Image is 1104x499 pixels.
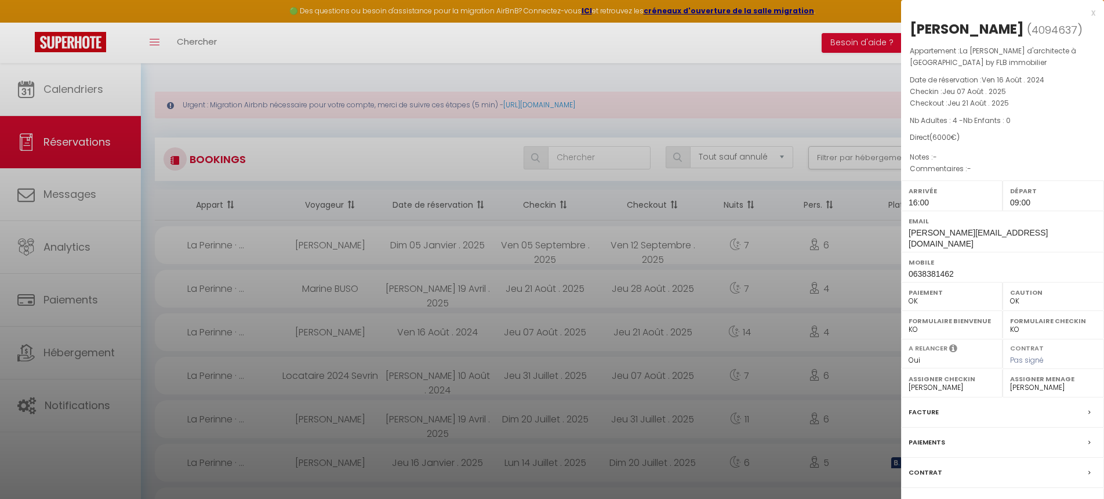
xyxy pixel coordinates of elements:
[1010,315,1096,327] label: Formulaire Checkin
[910,20,1024,38] div: [PERSON_NAME]
[909,215,1096,227] label: Email
[909,467,942,479] label: Contrat
[1032,23,1077,37] span: 4094637
[909,343,947,353] label: A relancer
[1010,287,1096,298] label: Caution
[910,86,1095,97] p: Checkin :
[1010,198,1030,207] span: 09:00
[1010,373,1096,385] label: Assigner Menage
[982,75,1044,85] span: Ven 16 Août . 2024
[910,115,1011,125] span: Nb Adultes : 4 -
[901,6,1095,20] div: x
[942,86,1006,96] span: Jeu 07 Août . 2025
[1027,21,1083,38] span: ( )
[910,74,1095,86] p: Date de réservation :
[910,45,1095,68] p: Appartement :
[910,46,1076,67] span: La [PERSON_NAME] d'architecte à [GEOGRAPHIC_DATA] by FLB immobilier
[910,151,1095,163] p: Notes :
[933,152,937,162] span: -
[967,164,971,173] span: -
[1010,185,1096,197] label: Départ
[1010,343,1044,351] label: Contrat
[932,132,951,142] span: 6000
[909,315,995,327] label: Formulaire Bienvenue
[1010,355,1044,365] span: Pas signé
[929,132,960,142] span: ( €)
[910,163,1095,175] p: Commentaires :
[910,97,1095,109] p: Checkout :
[909,228,1048,248] span: [PERSON_NAME][EMAIL_ADDRESS][DOMAIN_NAME]
[909,406,939,418] label: Facture
[909,269,954,279] span: 0638381462
[909,373,995,385] label: Assigner Checkin
[909,256,1096,268] label: Mobile
[9,5,44,39] button: Ouvrir le widget de chat LiveChat
[909,198,929,207] span: 16:00
[910,132,1095,143] div: Direct
[909,287,995,298] label: Paiement
[963,115,1011,125] span: Nb Enfants : 0
[1055,447,1095,490] iframe: Chat
[909,185,995,197] label: Arrivée
[909,436,945,449] label: Paiements
[949,343,957,356] i: Sélectionner OUI si vous souhaiter envoyer les séquences de messages post-checkout
[947,98,1009,108] span: Jeu 21 Août . 2025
